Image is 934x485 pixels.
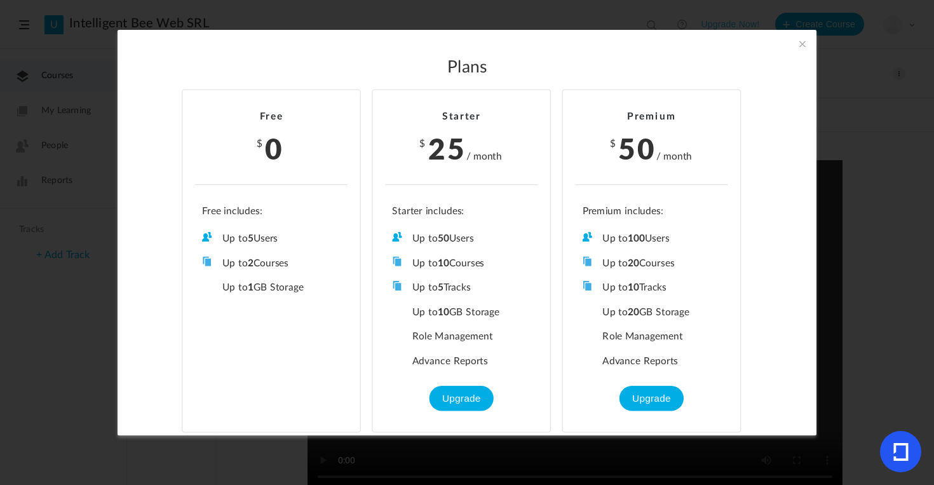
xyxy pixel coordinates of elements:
li: Up to Users [392,232,531,245]
b: 10 [438,308,449,317]
h2: Starter [385,111,538,123]
span: 25 [428,127,466,168]
b: 20 [628,308,639,317]
li: Up to Tracks [392,281,531,294]
b: 20 [628,259,639,268]
cite: / month [656,149,692,163]
li: Up to GB Storage [392,306,531,319]
span: $ [257,139,264,149]
span: $ [610,139,617,149]
li: Advance Reports [583,355,721,368]
b: 5 [248,234,254,243]
b: 10 [438,259,449,268]
h2: Free [195,111,348,123]
h2: Plans [146,58,788,78]
li: Role Management [583,330,721,343]
li: Role Management [392,330,531,343]
button: Upgrade [430,386,493,411]
li: Up to Users [583,232,721,245]
b: 100 [628,234,645,243]
span: $ [419,139,426,149]
li: Up to Users [202,232,341,245]
span: 0 [265,127,284,168]
li: Up to Courses [583,257,721,270]
li: Up to Courses [392,257,531,270]
b: 50 [438,234,449,243]
li: Up to GB Storage [583,306,721,319]
span: 50 [618,127,656,168]
b: 1 [248,283,254,292]
li: Up to Courses [202,257,341,270]
li: Up to GB Storage [202,281,341,294]
b: 5 [438,283,443,292]
b: 10 [628,283,639,292]
li: Up to Tracks [583,281,721,294]
button: Upgrade [619,386,683,411]
li: Advance Reports [392,355,531,368]
h2: Premium [576,111,728,123]
b: 2 [248,259,254,268]
cite: / month [466,149,502,163]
